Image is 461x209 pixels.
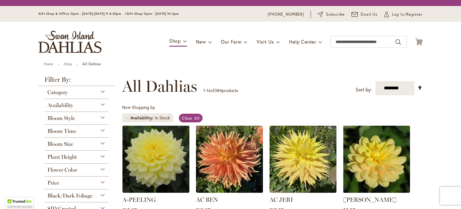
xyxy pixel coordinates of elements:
[169,38,181,44] span: Shop
[83,62,101,66] strong: All Dahlias
[203,88,205,93] span: 1
[47,192,92,199] span: Black/Dark Foliage
[343,196,396,203] a: [PERSON_NAME]
[196,126,263,193] img: AC BEN
[351,11,378,17] a: Email Us
[122,188,189,194] a: A-Peeling
[392,11,423,17] span: Log In/Register
[196,196,218,203] a: AC BEN
[38,76,115,86] strong: Filter By:
[38,12,127,16] span: Gift Shop & Office Open - [DATE]-[DATE] 9-4:30pm /
[6,198,34,209] div: TrustedSite Certified
[64,62,72,66] a: Shop
[196,188,263,194] a: AC BEN
[343,126,410,193] img: AHOY MATEY
[289,38,316,45] span: Help Center
[47,180,59,186] span: Price
[318,11,345,17] a: Subscribe
[155,115,170,121] div: In Stock
[268,11,304,17] a: [PHONE_NUMBER]
[203,86,238,95] p: - of products
[270,196,293,203] a: AC JERI
[215,88,222,93] span: 384
[122,104,155,110] span: Now Shopping by
[182,115,200,121] span: Clear All
[179,114,203,122] a: Clear All
[270,188,336,194] a: AC Jeri
[343,188,410,194] a: AHOY MATEY
[270,126,336,193] img: AC Jeri
[47,115,75,121] span: Bloom Style
[326,11,345,17] span: Subscribe
[47,89,68,96] span: Category
[396,37,401,47] button: Search
[47,102,73,109] span: Availability
[221,38,241,45] span: Our Farm
[44,62,53,66] a: Home
[122,196,156,203] a: A-PEELING
[125,116,129,120] a: Remove Availability In Stock
[361,11,378,17] span: Email Us
[127,12,179,16] span: Gift Shop Open - [DATE] 10-3pm
[196,38,206,45] span: New
[47,141,73,147] span: Bloom Size
[122,77,197,95] span: All Dahlias
[130,115,155,121] span: Availability
[122,126,189,193] img: A-Peeling
[47,167,77,173] span: Flower Color
[47,128,76,134] span: Bloom Time
[356,84,372,95] label: Sort by:
[47,154,77,160] span: Plant Height
[38,31,101,53] a: store logo
[384,11,423,17] a: Log In/Register
[206,88,211,93] span: 16
[257,38,274,45] span: Visit Us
